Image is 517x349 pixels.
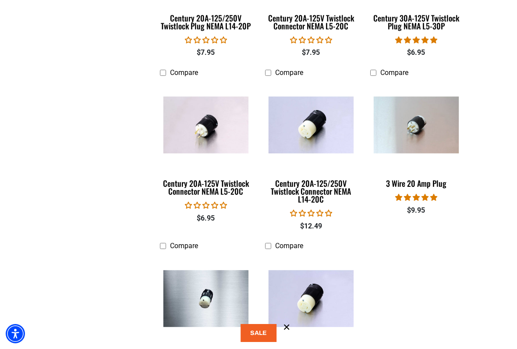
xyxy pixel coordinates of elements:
[265,221,357,231] div: $12.49
[160,47,252,58] div: $7.95
[265,47,357,58] div: $7.95
[159,96,253,153] img: Century 20A-125V Twistlock Connector NEMA L5-20C
[395,193,437,202] span: 5.00 stars
[290,36,332,44] span: 0.00 stars
[160,179,252,195] div: Century 20A-125V Twistlock Connector NEMA L5-20C
[159,270,253,327] img: Century 20A-250V Twistlock Connector NEMA L6-20C
[160,81,252,200] a: Century 20A-125V Twistlock Connector NEMA L5-20C Century 20A-125V Twistlock Connector NEMA L5-20C
[370,179,462,187] div: 3 Wire 20 Amp Plug
[265,179,357,203] div: Century 20A-125/250V Twistlock Connector NEMA L14-20C
[185,36,227,44] span: 0.00 stars
[264,96,358,153] img: Century 20A-125/250V Twistlock Connector NEMA L14-20C
[380,68,408,77] span: Compare
[170,68,198,77] span: Compare
[160,14,252,30] div: Century 20A-125/250V Twistlock Plug NEMA L14-20P
[160,213,252,224] div: $6.95
[370,47,462,58] div: $6.95
[369,96,464,153] img: 3 Wire 20 Amp Plug
[370,14,462,30] div: Century 30A-125V Twistlock Plug NEMA L5-30P
[275,242,303,250] span: Compare
[265,81,357,208] a: Century 20A-125/250V Twistlock Connector NEMA L14-20C Century 20A-125/250V Twistlock Connector NE...
[395,36,437,44] span: 5.00 stars
[290,209,332,217] span: 0.00 stars
[264,270,358,327] img: Century 20A-250V Twistlock Connector NEMA L15-20C
[265,14,357,30] div: Century 20A-125V Twistlock Connector NEMA L5-20C
[370,205,462,216] div: $9.95
[370,81,462,192] a: 3 Wire 20 Amp Plug 3 Wire 20 Amp Plug
[275,68,303,77] span: Compare
[170,242,198,250] span: Compare
[6,324,25,343] div: Accessibility Menu
[185,201,227,210] span: 0.00 stars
